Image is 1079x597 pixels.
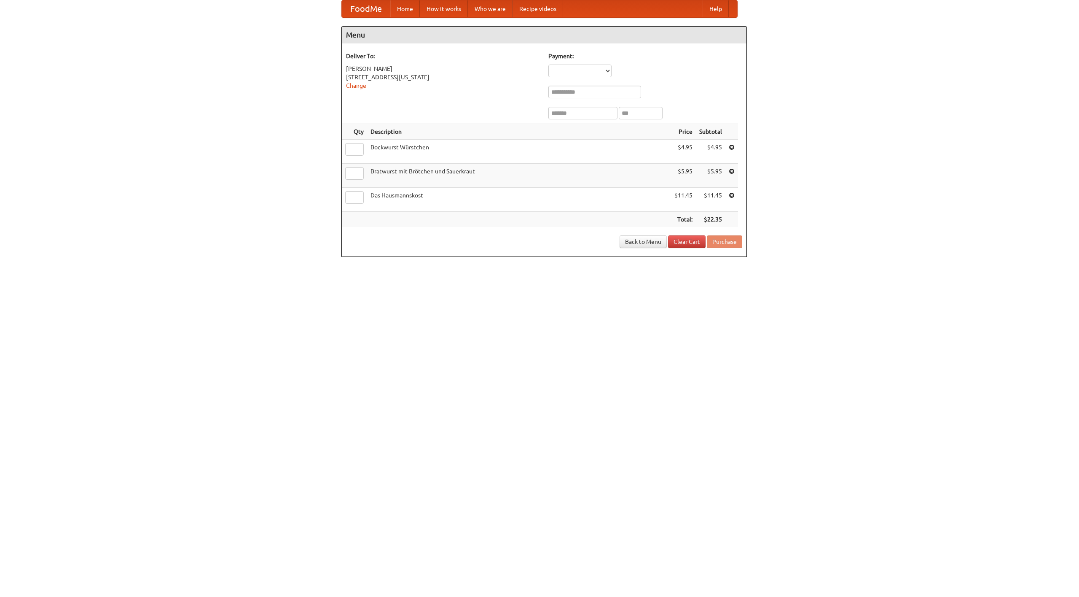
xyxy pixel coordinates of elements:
[671,140,696,164] td: $4.95
[703,0,729,17] a: Help
[367,124,671,140] th: Description
[342,27,746,43] h4: Menu
[367,188,671,212] td: Das Hausmannskost
[696,212,725,227] th: $22.35
[468,0,513,17] a: Who we are
[346,52,540,60] h5: Deliver To:
[707,235,742,248] button: Purchase
[346,65,540,73] div: [PERSON_NAME]
[696,124,725,140] th: Subtotal
[671,212,696,227] th: Total:
[346,82,366,89] a: Change
[342,124,367,140] th: Qty
[390,0,420,17] a: Home
[696,188,725,212] td: $11.45
[696,140,725,164] td: $4.95
[696,164,725,188] td: $5.95
[548,52,742,60] h5: Payment:
[420,0,468,17] a: How it works
[671,164,696,188] td: $5.95
[671,124,696,140] th: Price
[367,164,671,188] td: Bratwurst mit Brötchen und Sauerkraut
[367,140,671,164] td: Bockwurst Würstchen
[668,235,706,248] a: Clear Cart
[620,235,667,248] a: Back to Menu
[346,73,540,81] div: [STREET_ADDRESS][US_STATE]
[513,0,563,17] a: Recipe videos
[671,188,696,212] td: $11.45
[342,0,390,17] a: FoodMe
